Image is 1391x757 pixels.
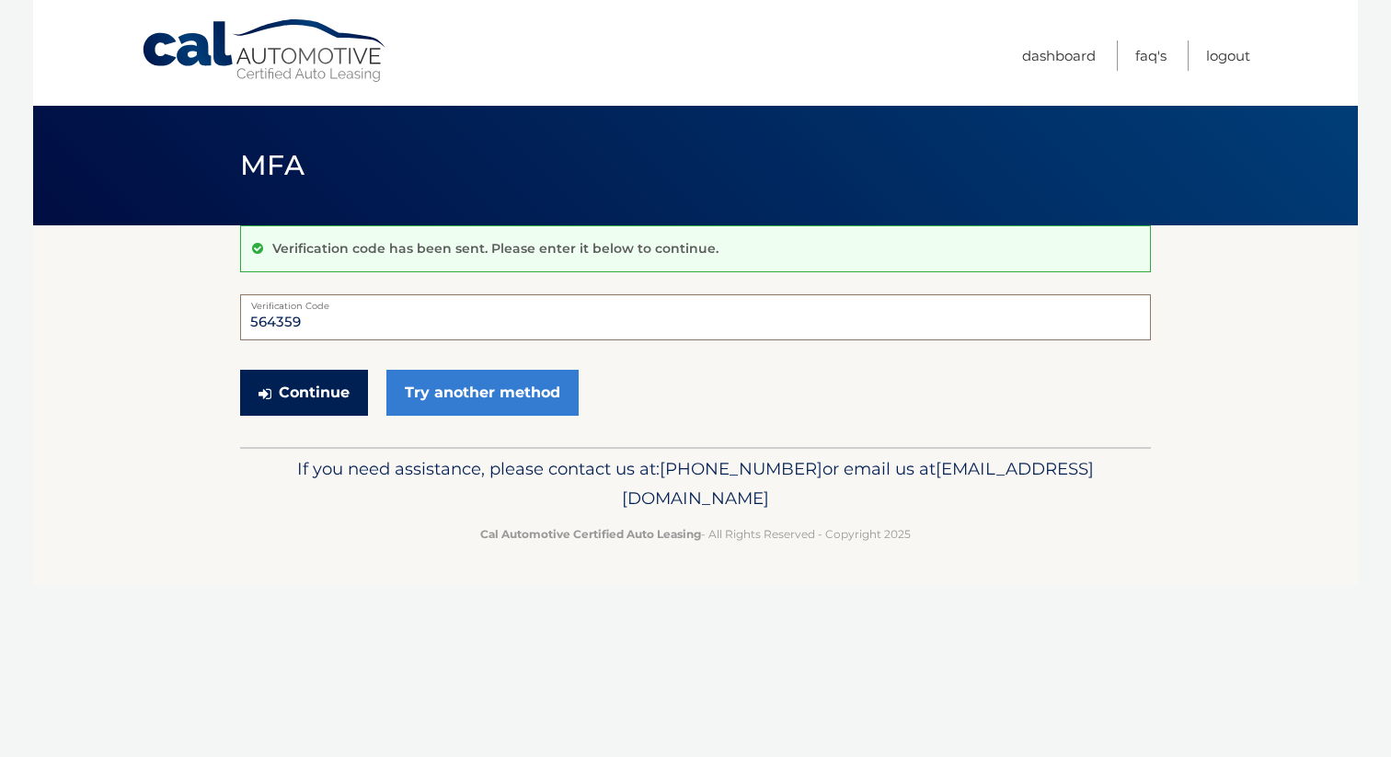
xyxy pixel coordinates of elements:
a: Dashboard [1022,40,1096,71]
a: FAQ's [1135,40,1167,71]
p: Verification code has been sent. Please enter it below to continue. [272,240,718,257]
label: Verification Code [240,294,1151,309]
a: Logout [1206,40,1250,71]
input: Verification Code [240,294,1151,340]
a: Cal Automotive [141,18,389,84]
span: [PHONE_NUMBER] [660,458,822,479]
p: - All Rights Reserved - Copyright 2025 [252,524,1139,544]
span: MFA [240,148,305,182]
span: [EMAIL_ADDRESS][DOMAIN_NAME] [622,458,1094,509]
strong: Cal Automotive Certified Auto Leasing [480,527,701,541]
button: Continue [240,370,368,416]
a: Try another method [386,370,579,416]
p: If you need assistance, please contact us at: or email us at [252,454,1139,513]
